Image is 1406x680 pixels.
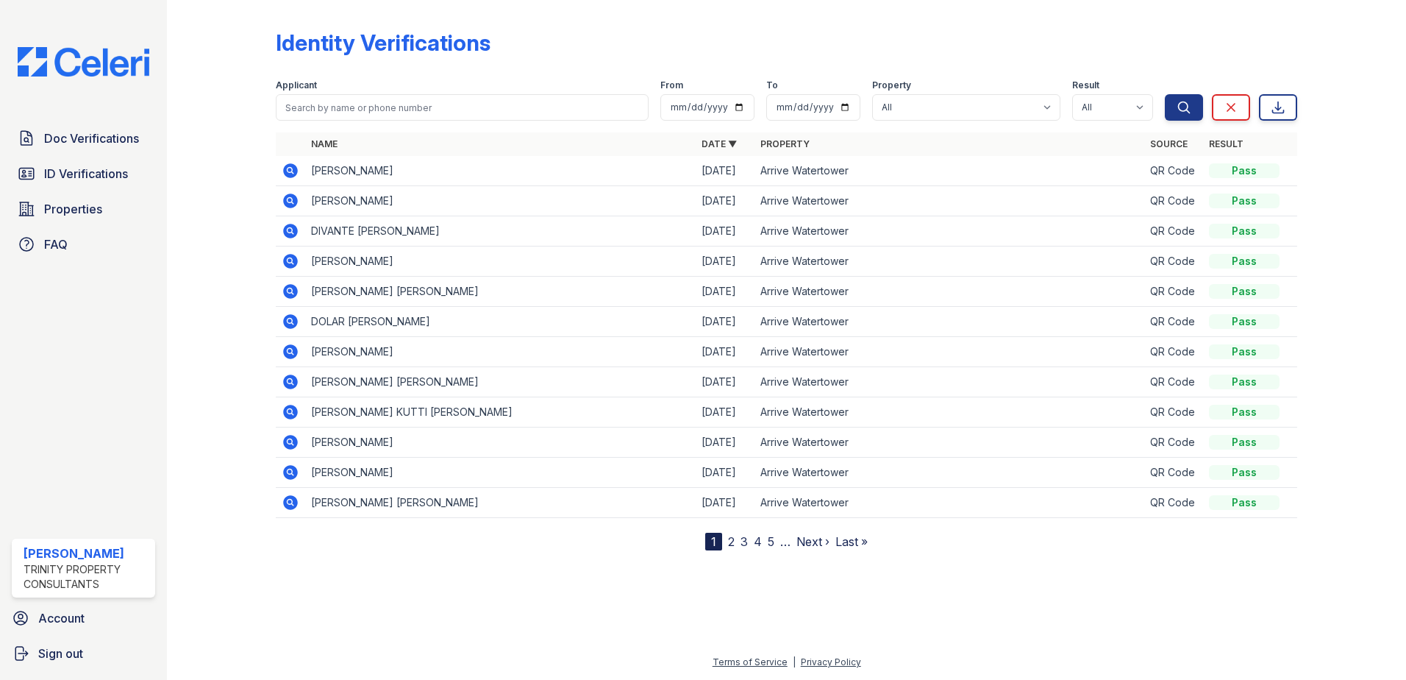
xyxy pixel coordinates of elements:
[1144,367,1203,397] td: QR Code
[696,337,754,367] td: [DATE]
[305,216,696,247] td: DIVANTE [PERSON_NAME]
[1209,138,1243,149] a: Result
[305,397,696,428] td: [PERSON_NAME] KUTTI [PERSON_NAME]
[696,216,754,247] td: [DATE]
[305,367,696,397] td: [PERSON_NAME] [PERSON_NAME]
[660,79,683,91] label: From
[696,307,754,337] td: [DATE]
[1209,284,1280,299] div: Pass
[780,533,791,550] span: …
[1144,247,1203,277] td: QR Code
[6,603,161,633] a: Account
[12,124,155,153] a: Doc Verifications
[754,307,1145,337] td: Arrive Watertower
[754,367,1145,397] td: Arrive Watertower
[1209,435,1280,450] div: Pass
[754,458,1145,488] td: Arrive Watertower
[1209,344,1280,359] div: Pass
[1144,397,1203,428] td: QR Code
[713,656,788,667] a: Terms of Service
[1144,216,1203,247] td: QR Code
[1144,428,1203,458] td: QR Code
[1209,375,1280,389] div: Pass
[1209,465,1280,480] div: Pass
[12,194,155,224] a: Properties
[305,488,696,518] td: [PERSON_NAME] [PERSON_NAME]
[1150,138,1188,149] a: Source
[276,79,317,91] label: Applicant
[305,186,696,216] td: [PERSON_NAME]
[754,397,1145,428] td: Arrive Watertower
[754,186,1145,216] td: Arrive Watertower
[311,138,338,149] a: Name
[793,656,796,667] div: |
[754,247,1145,277] td: Arrive Watertower
[1144,277,1203,307] td: QR Code
[1209,254,1280,269] div: Pass
[768,534,774,549] a: 5
[24,562,149,592] div: Trinity Property Consultants
[1144,156,1203,186] td: QR Code
[696,458,754,488] td: [DATE]
[1072,79,1099,91] label: Result
[696,428,754,458] td: [DATE]
[305,337,696,367] td: [PERSON_NAME]
[305,247,696,277] td: [PERSON_NAME]
[741,534,748,549] a: 3
[696,247,754,277] td: [DATE]
[754,428,1145,458] td: Arrive Watertower
[766,79,778,91] label: To
[44,235,68,253] span: FAQ
[754,488,1145,518] td: Arrive Watertower
[696,367,754,397] td: [DATE]
[12,159,155,188] a: ID Verifications
[696,186,754,216] td: [DATE]
[1209,194,1280,208] div: Pass
[1144,337,1203,367] td: QR Code
[696,488,754,518] td: [DATE]
[760,138,810,149] a: Property
[728,534,735,549] a: 2
[754,277,1145,307] td: Arrive Watertower
[12,230,155,259] a: FAQ
[44,200,102,218] span: Properties
[1144,186,1203,216] td: QR Code
[38,645,83,662] span: Sign out
[24,545,149,562] div: [PERSON_NAME]
[1144,458,1203,488] td: QR Code
[276,29,490,56] div: Identity Verifications
[754,337,1145,367] td: Arrive Watertower
[1209,495,1280,510] div: Pass
[696,156,754,186] td: [DATE]
[754,534,762,549] a: 4
[702,138,737,149] a: Date ▼
[1209,314,1280,329] div: Pass
[754,156,1145,186] td: Arrive Watertower
[835,534,868,549] a: Last »
[305,458,696,488] td: [PERSON_NAME]
[1144,488,1203,518] td: QR Code
[754,216,1145,247] td: Arrive Watertower
[1209,224,1280,238] div: Pass
[44,130,139,147] span: Doc Verifications
[796,534,829,549] a: Next ›
[872,79,911,91] label: Property
[1144,307,1203,337] td: QR Code
[705,533,722,550] div: 1
[305,428,696,458] td: [PERSON_NAME]
[305,277,696,307] td: [PERSON_NAME] [PERSON_NAME]
[276,94,649,121] input: Search by name or phone number
[305,307,696,337] td: DOLAR [PERSON_NAME]
[305,156,696,186] td: [PERSON_NAME]
[696,397,754,428] td: [DATE]
[801,656,861,667] a: Privacy Policy
[6,639,161,668] a: Sign out
[44,165,128,183] span: ID Verifications
[38,609,85,627] span: Account
[696,277,754,307] td: [DATE]
[6,47,161,77] img: CE_Logo_Blue-a8612792a0a2168367f1c8372b55b34899dd931a85d93a1a3d3e32e68fde9ad4.png
[1209,405,1280,419] div: Pass
[1209,163,1280,178] div: Pass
